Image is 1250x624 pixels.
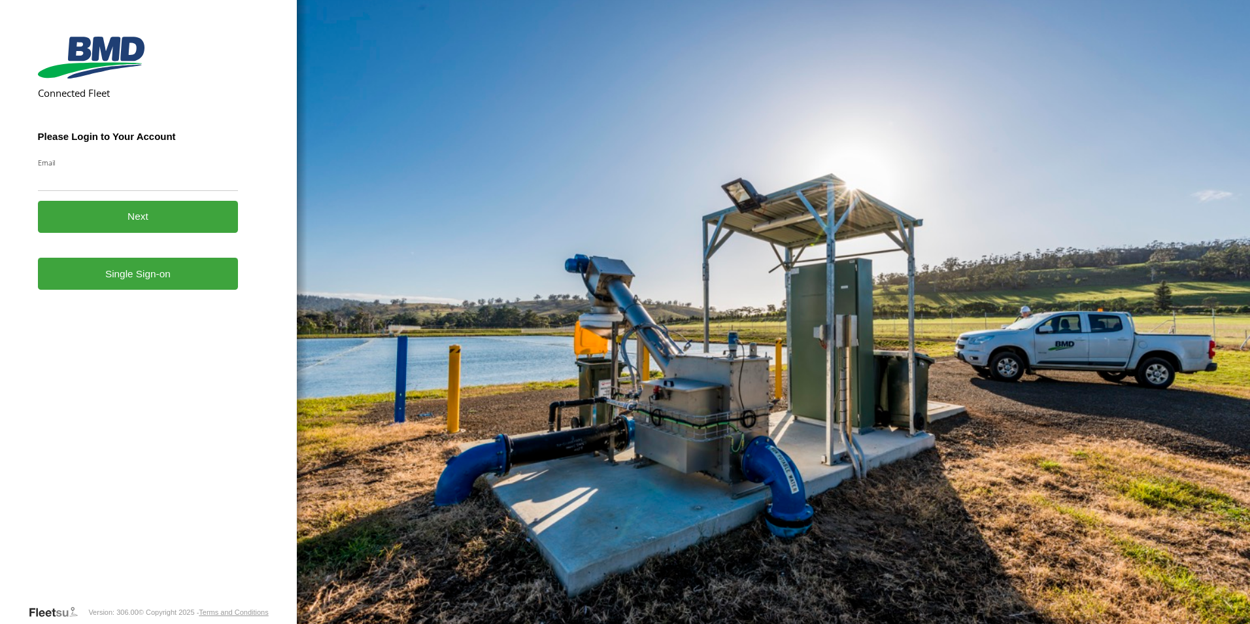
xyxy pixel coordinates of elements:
button: Next [38,201,239,233]
a: Visit our Website [28,606,88,619]
img: BMD [38,37,144,78]
label: Email [38,158,239,167]
a: Terms and Conditions [199,608,268,616]
h3: Please Login to Your Account [38,131,239,142]
div: © Copyright 2025 - [139,608,269,616]
div: Version: 306.00 [88,608,138,616]
a: Single Sign-on [38,258,239,290]
h2: Connected Fleet [38,86,239,99]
